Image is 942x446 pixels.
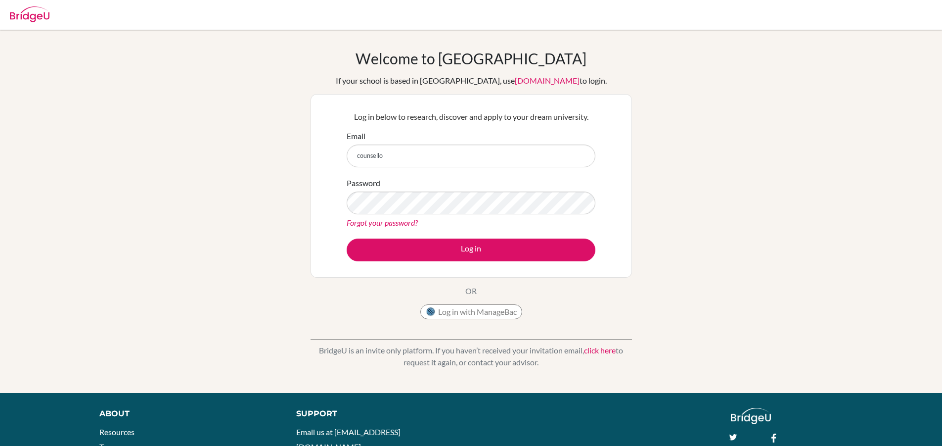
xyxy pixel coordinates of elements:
[99,427,135,437] a: Resources
[347,111,595,123] p: Log in below to research, discover and apply to your dream university.
[420,304,522,319] button: Log in with ManageBac
[731,408,771,424] img: logo_white@2x-f4f0deed5e89b7ecb1c2cc34c3e3d731f90f0f143d5ea2071677605dd97b5244.png
[515,76,580,85] a: [DOMAIN_NAME]
[584,346,616,355] a: click here
[347,177,380,189] label: Password
[10,6,49,22] img: Bridge-U
[347,218,418,227] a: Forgot your password?
[347,239,595,261] button: Log in
[356,50,586,67] h1: Welcome to [GEOGRAPHIC_DATA]
[296,408,459,420] div: Support
[465,285,477,297] p: OR
[311,345,632,368] p: BridgeU is an invite only platform. If you haven’t received your invitation email, to request it ...
[336,75,607,87] div: If your school is based in [GEOGRAPHIC_DATA], use to login.
[99,408,274,420] div: About
[347,130,365,142] label: Email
